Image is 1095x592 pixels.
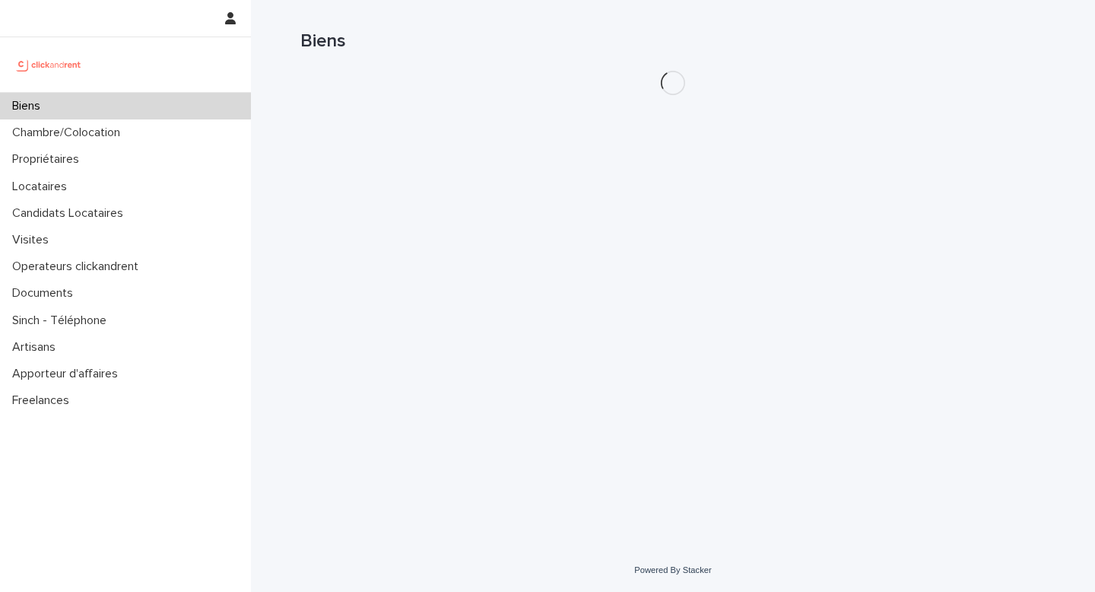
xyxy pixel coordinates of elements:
[6,340,68,355] p: Artisans
[6,286,85,301] p: Documents
[300,30,1046,53] h1: Biens
[6,314,119,328] p: Sinch - Téléphone
[6,152,91,167] p: Propriétaires
[6,206,135,221] p: Candidats Locataires
[6,126,132,140] p: Chambre/Colocation
[6,180,79,194] p: Locataires
[6,99,52,113] p: Biens
[6,233,61,247] p: Visites
[634,565,711,574] a: Powered By Stacker
[6,367,130,381] p: Apporteur d'affaires
[6,393,81,408] p: Freelances
[6,259,151,274] p: Operateurs clickandrent
[12,49,86,80] img: UCB0brd3T0yccxBKYDjQ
